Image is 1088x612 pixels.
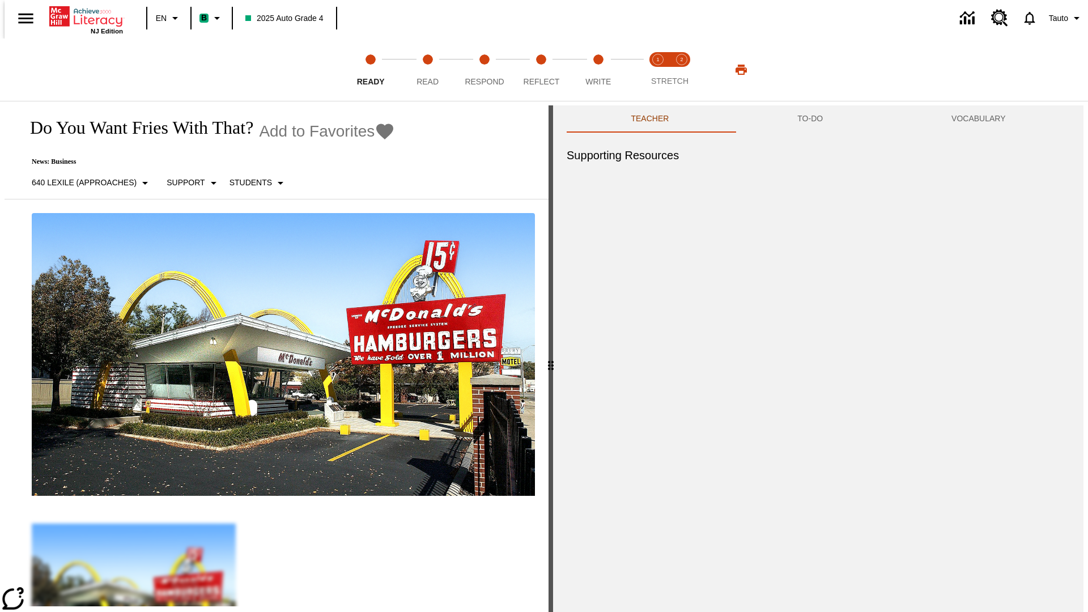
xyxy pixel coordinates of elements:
button: Add to Favorites - Do You Want Fries With That? [259,121,395,141]
span: Read [416,77,439,86]
span: Tauto [1049,12,1068,24]
button: VOCABULARY [887,105,1070,133]
span: STRETCH [651,76,688,86]
button: Boost Class color is mint green. Change class color [195,8,228,28]
span: EN [156,12,167,24]
text: 1 [656,57,659,62]
a: Data Center [953,3,984,34]
button: Open side menu [9,2,42,35]
text: 2 [680,57,683,62]
a: Notifications [1015,3,1044,33]
a: Resource Center, Will open in new tab [984,3,1015,33]
span: Ready [357,77,385,86]
button: Write step 5 of 5 [566,39,631,101]
button: Stretch Read step 1 of 2 [641,39,674,101]
button: TO-DO [733,105,887,133]
h6: Supporting Resources [567,146,1070,164]
button: Ready step 1 of 5 [338,39,403,101]
button: Teacher [567,105,733,133]
div: activity [553,105,1083,612]
button: Reflect step 4 of 5 [508,39,574,101]
span: 2025 Auto Grade 4 [245,12,324,24]
button: Respond step 3 of 5 [452,39,517,101]
h1: Do You Want Fries With That? [18,117,253,138]
p: Students [229,177,272,189]
span: Add to Favorites [259,122,375,141]
div: Press Enter or Spacebar and then press right and left arrow keys to move the slider [549,105,553,612]
span: Write [585,77,611,86]
div: Instructional Panel Tabs [567,105,1070,133]
p: Support [167,177,205,189]
button: Print [723,59,759,80]
div: Home [49,4,123,35]
p: 640 Lexile (Approaches) [32,177,137,189]
span: Reflect [524,77,560,86]
button: Read step 2 of 5 [394,39,460,101]
button: Select Student [225,173,292,193]
span: Respond [465,77,504,86]
button: Select Lexile, 640 Lexile (Approaches) [27,173,156,193]
button: Scaffolds, Support [162,173,224,193]
span: B [201,11,207,25]
p: News: Business [18,158,395,166]
div: reading [5,105,549,606]
button: Language: EN, Select a language [151,8,187,28]
img: One of the first McDonald's stores, with the iconic red sign and golden arches. [32,213,535,496]
button: Stretch Respond step 2 of 2 [665,39,698,101]
button: Profile/Settings [1044,8,1088,28]
span: NJ Edition [91,28,123,35]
